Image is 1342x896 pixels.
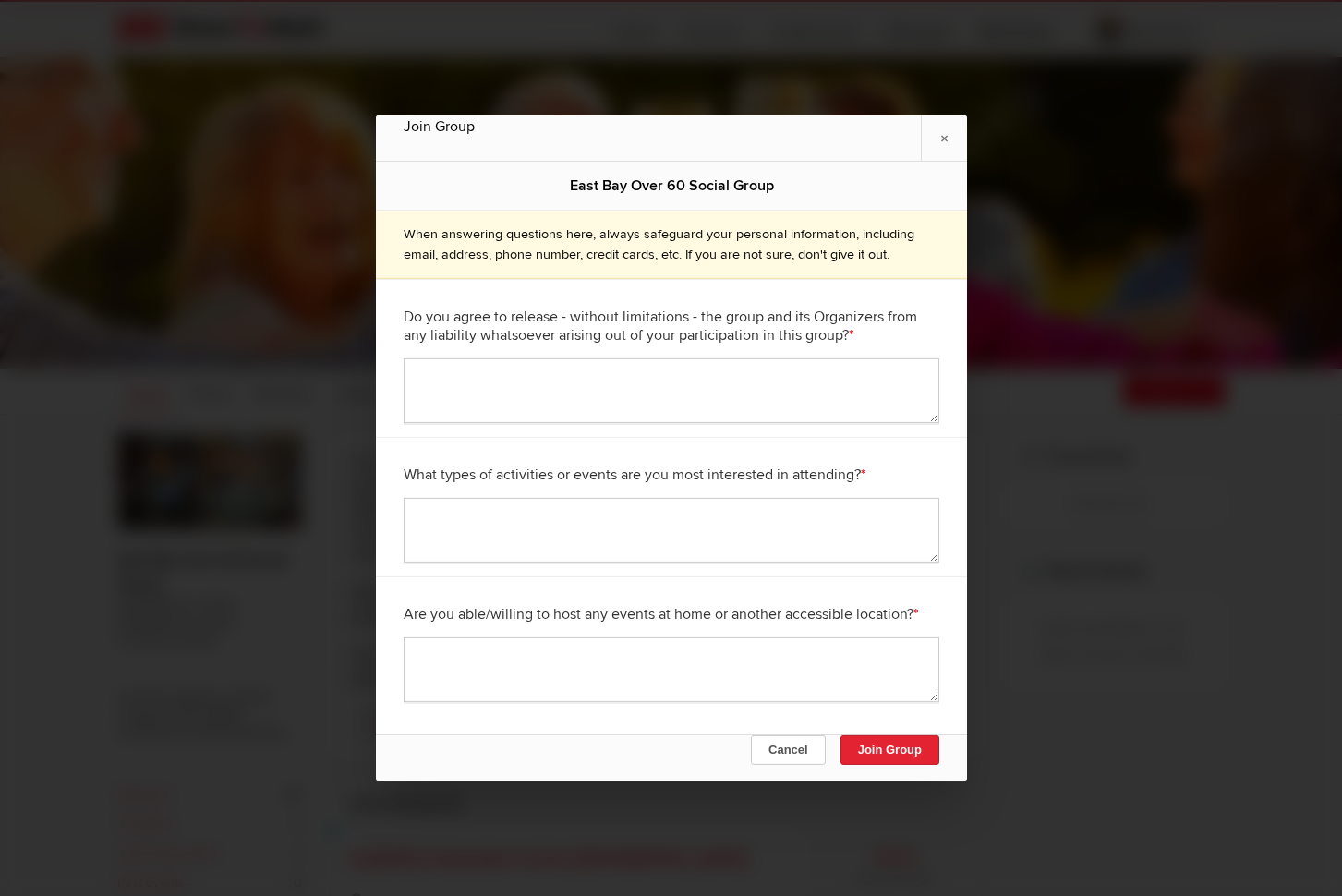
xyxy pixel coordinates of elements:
[404,224,939,264] p: When answering questions here, always safeguard your personal information, including email, addre...
[404,452,939,498] div: What types of activities or events are you most interested in attending?
[921,115,967,161] a: ×
[404,591,939,637] div: Are you able/willing to host any events at home or another accessible location?
[751,735,826,765] button: Cancel
[404,294,939,358] div: Do you agree to release - without limitations - the group and its Organizers from any liability w...
[569,176,773,195] b: East Bay Over 60 Social Group
[404,115,939,138] div: Join Group
[840,735,938,765] button: Join Group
